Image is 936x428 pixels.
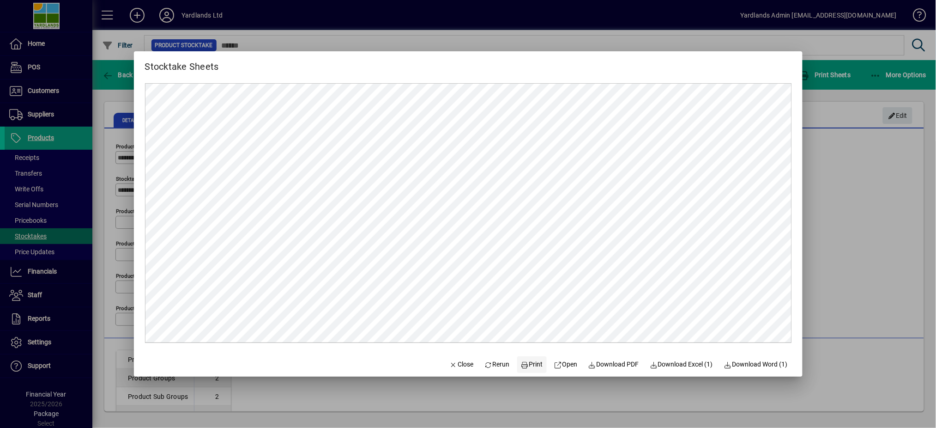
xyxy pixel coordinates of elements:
[484,360,510,369] span: Rerun
[450,360,474,369] span: Close
[554,360,578,369] span: Open
[550,356,581,373] a: Open
[446,356,477,373] button: Close
[588,360,639,369] span: Download PDF
[134,51,230,74] h2: Stocktake Sheets
[720,356,791,373] button: Download Word (1)
[517,356,547,373] button: Print
[724,360,788,369] span: Download Word (1)
[646,356,717,373] button: Download Excel (1)
[521,360,543,369] span: Print
[585,356,643,373] a: Download PDF
[650,360,713,369] span: Download Excel (1)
